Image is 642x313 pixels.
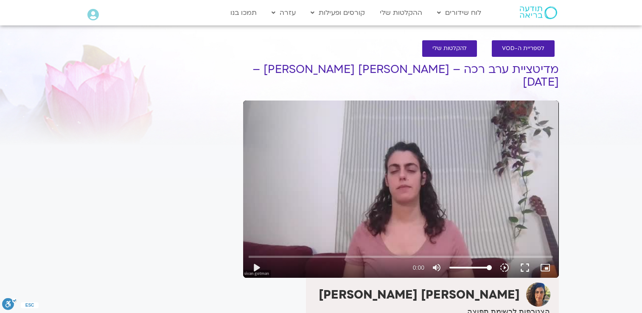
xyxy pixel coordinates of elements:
span: לספריית ה-VOD [502,45,544,52]
img: תודעה בריאה [520,6,557,19]
a: תמכו בנו [226,5,261,21]
a: לספריית ה-VOD [492,40,555,57]
img: סיון גל גוטמן [526,282,550,307]
a: ההקלטות שלי [376,5,426,21]
a: עזרה [267,5,300,21]
span: להקלטות שלי [432,45,467,52]
strong: [PERSON_NAME] [PERSON_NAME] [319,287,520,303]
a: קורסים ופעילות [306,5,369,21]
a: לוח שידורים [433,5,485,21]
h1: מדיטציית ערב רכה – [PERSON_NAME] [PERSON_NAME] – [DATE] [243,63,559,89]
a: להקלטות שלי [422,40,477,57]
